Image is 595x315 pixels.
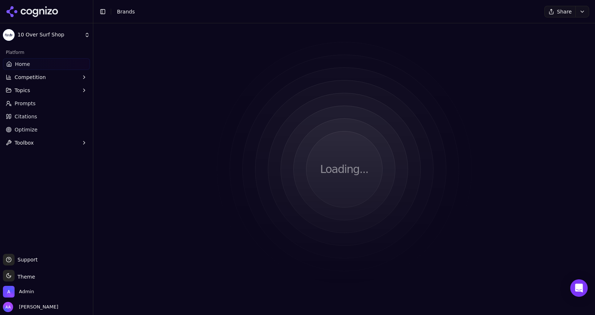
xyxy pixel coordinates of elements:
div: Open Intercom Messenger [570,279,588,297]
span: Prompts [15,100,36,107]
a: Home [3,58,90,70]
span: Admin [19,288,34,295]
button: Open organization switcher [3,286,34,298]
span: Brands [117,9,135,15]
span: Optimize [15,126,38,133]
nav: breadcrumb [117,8,135,15]
button: Share [544,6,575,17]
span: Theme [15,274,35,280]
a: Citations [3,111,90,122]
span: Competition [15,74,46,81]
button: Topics [3,84,90,96]
a: Optimize [3,124,90,135]
span: [PERSON_NAME] [16,304,58,310]
span: Topics [15,87,30,94]
button: Open user button [3,302,58,312]
span: Toolbox [15,139,34,146]
button: Competition [3,71,90,83]
div: Platform [3,47,90,58]
span: Support [15,256,38,263]
img: 10 Over Surf Shop [3,29,15,41]
a: Prompts [3,98,90,109]
span: Citations [15,113,37,120]
span: Home [15,60,30,68]
button: Toolbox [3,137,90,149]
img: Admin [3,286,15,298]
p: Loading... [320,163,368,176]
img: Alp Aysan [3,302,13,312]
span: 10 Over Surf Shop [17,32,81,38]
